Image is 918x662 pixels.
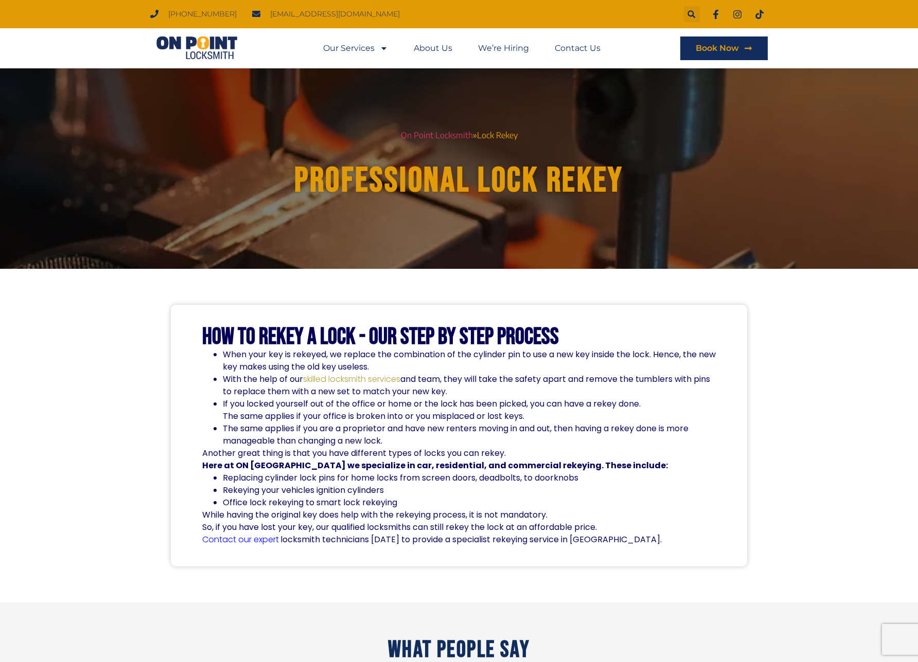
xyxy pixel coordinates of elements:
[696,44,739,52] span: Book Now
[223,373,716,398] li: With the help of our and team, they will take the safety apart and remove the tumblers with pins ...
[223,496,716,509] li: Office lock rekeying to smart lock rekeying
[202,447,716,472] p: Another great thing is that you have different types of locks you can rekey.
[180,161,738,200] h1: Professional Lock Rekey
[202,325,716,348] h2: How To Rekey A Lock - Our Step By Step Process
[401,130,473,140] a: On Point Locksmith
[202,534,279,545] a: Contact our expert
[171,128,747,142] nav: breadcrumbs
[473,130,477,140] span: »
[223,422,716,447] li: The same applies if you are a proprietor and have new renters moving in and out, then having a re...
[323,36,388,60] a: Our Services
[323,36,601,60] nav: Menu
[478,36,529,60] a: We’re Hiring
[223,398,716,422] li: If you locked yourself out of the office or home or the lock has been picked, you can have a reke...
[555,36,601,60] a: Contact Us
[303,373,400,385] a: skilled locksmith services
[223,348,716,373] li: When your key is rekeyed, we replace the combination of the cylinder pin to use a new key inside ...
[477,130,518,140] span: Lock Rekey
[414,36,452,60] a: About Us
[166,7,237,21] span: [PHONE_NUMBER]
[202,509,716,534] p: While having the original key does help with the rekeying process, it is not mandatory. So, if yo...
[244,638,674,661] h2: What People Say
[202,534,716,546] p: locksmith technicians [DATE] to provide a specialist rekeying service in [GEOGRAPHIC_DATA].
[268,7,400,21] span: [EMAIL_ADDRESS][DOMAIN_NAME]
[680,36,768,60] a: Book Now
[223,484,716,496] li: Rekeying your vehicles ignition cylinders
[202,459,668,471] b: Here at ON [GEOGRAPHIC_DATA] we specialize in car, residential, and commercial rekeying. These in...
[223,472,716,484] li: Replacing cylinder lock pins for home locks from screen doors, deadbolts, to doorknobs
[684,6,700,22] div: Search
